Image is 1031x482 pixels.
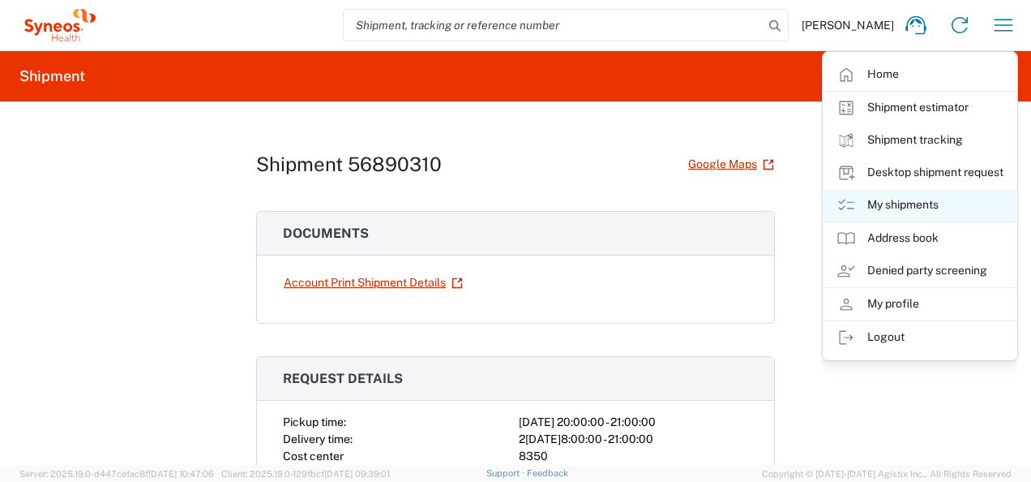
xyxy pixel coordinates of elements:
[283,269,464,297] a: Account Print Shipment Details
[762,467,1012,481] span: Copyright © [DATE]-[DATE] Agistix Inc., All Rights Reserved
[824,92,1016,124] a: Shipment estimator
[824,288,1016,321] a: My profile
[824,157,1016,189] a: Desktop shipment request
[687,150,775,179] a: Google Maps
[824,58,1016,91] a: Home
[519,414,748,431] div: [DATE] 20:00:00 - 21:00:00
[19,67,85,86] h2: Shipment
[486,468,527,478] a: Support
[802,18,894,32] span: [PERSON_NAME]
[283,226,369,241] span: Documents
[824,321,1016,354] a: Logout
[19,469,214,479] span: Server: 2025.19.0-d447cefac8f
[519,431,748,448] div: 2[DATE]8:00:00 - 21:00:00
[824,255,1016,287] a: Denied party screening
[824,124,1016,157] a: Shipment tracking
[283,415,346,428] span: Pickup time:
[344,10,764,41] input: Shipment, tracking or reference number
[283,433,353,445] span: Delivery time:
[824,222,1016,255] a: Address book
[256,153,442,176] h1: Shipment 56890310
[283,371,403,386] span: Request details
[148,469,214,479] span: [DATE] 10:47:06
[527,468,568,478] a: Feedback
[221,469,390,479] span: Client: 2025.19.0-129fbcf
[824,189,1016,222] a: My shipments
[519,448,748,465] div: 8350
[283,450,344,463] span: Cost center
[324,469,390,479] span: [DATE] 09:39:01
